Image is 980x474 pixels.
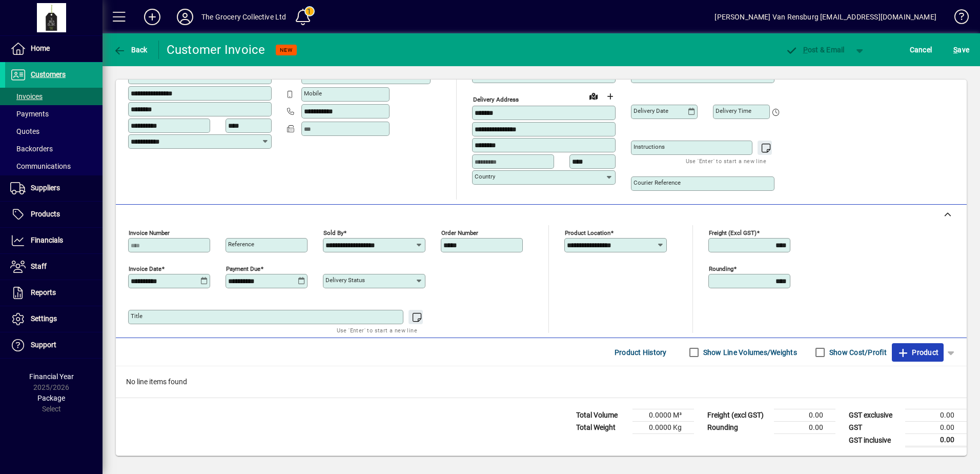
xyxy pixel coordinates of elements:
[31,341,56,349] span: Support
[634,179,681,186] mat-label: Courier Reference
[10,162,71,170] span: Communications
[774,422,835,434] td: 0.00
[10,92,43,101] span: Invoices
[709,265,733,272] mat-label: Rounding
[634,107,668,114] mat-label: Delivery date
[571,422,632,434] td: Total Weight
[947,2,967,35] a: Knowledge Base
[714,9,936,25] div: [PERSON_NAME] Van Rensburg [EMAIL_ADDRESS][DOMAIN_NAME]
[226,265,260,272] mat-label: Payment due
[585,88,602,104] a: View on map
[31,44,50,52] span: Home
[304,90,322,97] mat-label: Mobile
[953,46,957,54] span: S
[5,332,103,358] a: Support
[37,394,65,402] span: Package
[716,107,751,114] mat-label: Delivery time
[892,343,944,362] button: Product
[634,143,665,150] mat-label: Instructions
[632,409,694,422] td: 0.0000 M³
[632,422,694,434] td: 0.0000 Kg
[201,9,287,25] div: The Grocery Collective Ltd
[785,46,845,54] span: ost & Email
[31,70,66,78] span: Customers
[5,175,103,201] a: Suppliers
[702,422,774,434] td: Rounding
[5,157,103,175] a: Communications
[565,229,610,236] mat-label: Product location
[844,434,905,447] td: GST inclusive
[31,236,63,244] span: Financials
[905,434,967,447] td: 0.00
[5,254,103,280] a: Staff
[228,241,254,248] mat-label: Reference
[5,202,103,227] a: Products
[953,42,969,58] span: ave
[31,262,47,270] span: Staff
[113,46,148,54] span: Back
[910,42,932,58] span: Cancel
[136,8,169,26] button: Add
[780,41,850,59] button: Post & Email
[29,372,74,381] span: Financial Year
[803,46,808,54] span: P
[5,280,103,306] a: Reports
[774,409,835,422] td: 0.00
[686,155,766,167] mat-hint: Use 'Enter' to start a new line
[5,306,103,332] a: Settings
[131,312,142,320] mat-label: Title
[702,409,774,422] td: Freight (excl GST)
[897,344,938,361] span: Product
[615,344,667,361] span: Product History
[111,41,150,59] button: Back
[10,127,39,135] span: Quotes
[337,324,417,336] mat-hint: Use 'Enter' to start a new line
[701,347,797,358] label: Show Line Volumes/Weights
[844,409,905,422] td: GST exclusive
[103,41,159,59] app-page-header-button: Back
[129,265,161,272] mat-label: Invoice date
[10,110,49,118] span: Payments
[5,88,103,105] a: Invoices
[905,409,967,422] td: 0.00
[280,47,293,53] span: NEW
[905,422,967,434] td: 0.00
[31,314,57,323] span: Settings
[709,229,757,236] mat-label: Freight (excl GST)
[602,88,618,105] button: Choose address
[31,184,60,192] span: Suppliers
[5,228,103,253] a: Financials
[610,343,671,362] button: Product History
[441,229,478,236] mat-label: Order number
[907,41,935,59] button: Cancel
[951,41,972,59] button: Save
[116,366,967,398] div: No line items found
[169,8,201,26] button: Profile
[5,123,103,140] a: Quotes
[5,140,103,157] a: Backorders
[323,229,343,236] mat-label: Sold by
[5,105,103,123] a: Payments
[571,409,632,422] td: Total Volume
[325,276,365,284] mat-label: Delivery status
[31,288,56,297] span: Reports
[31,210,60,218] span: Products
[129,229,170,236] mat-label: Invoice number
[10,145,53,153] span: Backorders
[475,173,495,180] mat-label: Country
[5,36,103,62] a: Home
[167,42,266,58] div: Customer Invoice
[827,347,887,358] label: Show Cost/Profit
[844,422,905,434] td: GST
